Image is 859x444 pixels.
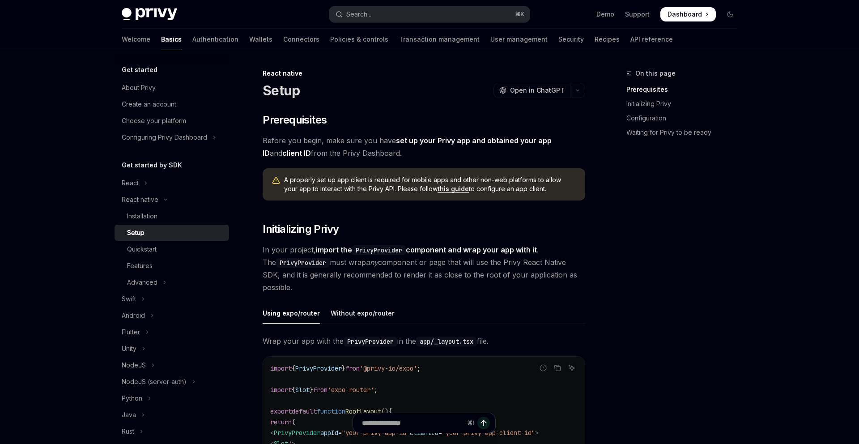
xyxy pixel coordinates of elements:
[493,83,570,98] button: Open in ChatGPT
[115,423,229,440] button: Toggle Rust section
[295,386,310,394] span: Slot
[115,225,229,241] a: Setup
[122,376,187,387] div: NodeJS (server-auth)
[115,113,229,129] a: Choose your platform
[115,274,229,290] button: Toggle Advanced section
[122,115,186,126] div: Choose your platform
[122,310,145,321] div: Android
[263,303,320,324] div: Using expo/router
[263,136,552,158] a: set up your Privy app and obtained your app ID
[510,86,565,95] span: Open in ChatGPT
[263,243,585,294] span: In your project, . The must wrap component or page that will use the Privy React Native SDK, and ...
[327,386,374,394] span: 'expo-router'
[263,82,300,98] h1: Setup
[346,9,371,20] div: Search...
[345,364,360,372] span: from
[115,307,229,324] button: Toggle Android section
[263,222,339,236] span: Initializing Privy
[292,386,295,394] span: {
[249,29,272,50] a: Wallets
[122,393,142,404] div: Python
[127,244,157,255] div: Quickstart
[122,29,150,50] a: Welcome
[115,241,229,257] a: Quickstart
[399,29,480,50] a: Transaction management
[122,343,136,354] div: Unity
[352,245,406,255] code: PrivyProvider
[374,386,378,394] span: ;
[626,97,744,111] a: Initializing Privy
[115,258,229,274] a: Features
[192,29,238,50] a: Authentication
[115,324,229,340] button: Toggle Flutter section
[127,260,153,271] div: Features
[115,192,229,208] button: Toggle React native section
[276,258,330,268] code: PrivyProvider
[122,82,156,93] div: About Privy
[313,386,327,394] span: from
[630,29,673,50] a: API reference
[270,407,292,415] span: export
[122,410,136,420] div: Java
[344,337,397,346] code: PrivyProvider
[626,125,744,140] a: Waiting for Privy to be ready
[127,277,157,288] div: Advanced
[115,357,229,373] button: Toggle NodeJS section
[626,82,744,97] a: Prerequisites
[625,10,650,19] a: Support
[316,245,537,254] strong: import the component and wrap your app with it
[122,360,146,371] div: NodeJS
[558,29,584,50] a: Security
[284,175,576,193] span: A properly set up app client is required for mobile apps and other non-web platforms to allow you...
[342,364,345,372] span: }
[537,362,549,374] button: Report incorrect code
[295,364,342,372] span: PrivyProvider
[115,175,229,191] button: Toggle React section
[283,29,319,50] a: Connectors
[292,364,295,372] span: {
[270,364,292,372] span: import
[122,99,176,110] div: Create an account
[263,335,585,347] span: Wrap your app with the in the file.
[115,407,229,423] button: Toggle Java section
[122,132,207,143] div: Configuring Privy Dashboard
[122,294,136,304] div: Swift
[115,390,229,406] button: Toggle Python section
[115,341,229,357] button: Toggle Unity section
[122,8,177,21] img: dark logo
[122,426,134,437] div: Rust
[595,29,620,50] a: Recipes
[345,407,381,415] span: RootLayout
[362,413,464,433] input: Ask a question...
[668,10,702,19] span: Dashboard
[263,113,327,127] span: Prerequisites
[723,7,737,21] button: Toggle dark mode
[122,64,157,75] h5: Get started
[263,69,585,78] div: React native
[263,134,585,159] span: Before you begin, make sure you have and from the Privy Dashboard.
[417,364,421,372] span: ;
[310,386,313,394] span: }
[127,211,157,222] div: Installation
[596,10,614,19] a: Demo
[330,29,388,50] a: Policies & controls
[331,303,395,324] div: Without expo/router
[416,337,477,346] code: app/_layout.tsx
[115,208,229,224] a: Installation
[317,407,345,415] span: function
[360,364,417,372] span: '@privy-io/expo'
[438,185,469,193] a: this guide
[115,374,229,390] button: Toggle NodeJS (server-auth) section
[381,407,388,415] span: ()
[477,417,490,429] button: Send message
[490,29,548,50] a: User management
[127,227,145,238] div: Setup
[161,29,182,50] a: Basics
[388,407,392,415] span: {
[122,160,182,171] h5: Get started by SDK
[552,362,563,374] button: Copy the contents from the code block
[660,7,716,21] a: Dashboard
[626,111,744,125] a: Configuration
[292,407,317,415] span: default
[115,291,229,307] button: Toggle Swift section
